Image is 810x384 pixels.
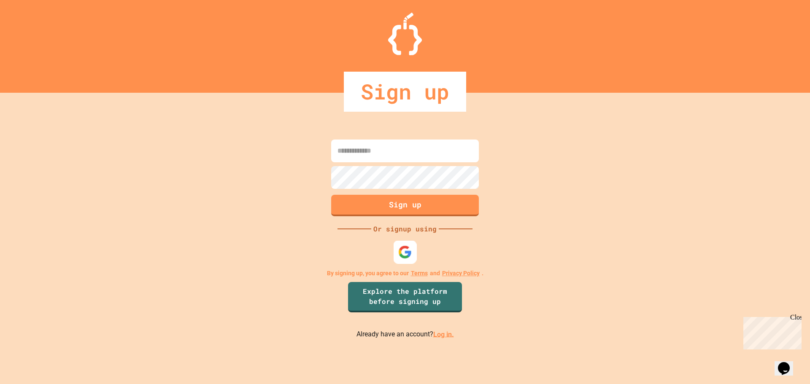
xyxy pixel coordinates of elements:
iframe: chat widget [740,314,802,349]
img: google-icon.svg [399,246,411,258]
a: Explore the platform before signing up [348,282,462,312]
div: Sign up [344,72,466,112]
iframe: chat widget [775,350,802,376]
img: google-icon.svg [398,245,412,259]
button: Sign up [331,195,479,216]
img: Logo.svg [388,13,422,55]
p: By signing up, you agree to our and . [327,269,483,278]
a: Terms [411,269,428,278]
p: Already have an account? [360,329,451,340]
div: Chat with us now!Close [3,3,58,54]
p: Already have an account? [356,329,454,340]
a: Privacy Policy [442,269,480,278]
div: Or signup using [371,229,439,239]
div: Or signup using [371,224,439,234]
a: Log in. [433,330,454,338]
p: By signing up, you agree to our and . [330,269,481,278]
a: Log in. [431,330,451,339]
a: Privacy Policy [440,269,477,278]
a: Terms [411,269,427,278]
